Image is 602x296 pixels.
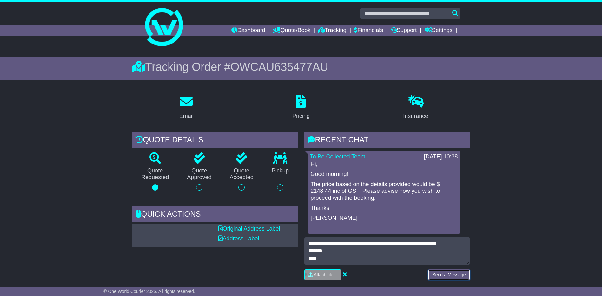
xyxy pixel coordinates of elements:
a: Insurance [399,93,432,123]
p: The price based on the details provided would be $ 2148.44 inc of GST. Please advise how you wish... [311,181,457,202]
a: To Be Collected Team [310,153,366,160]
a: Quote/Book [273,25,310,36]
div: Tracking Order # [132,60,470,74]
a: Email [175,93,198,123]
p: Pickup [262,167,298,174]
a: Financials [354,25,383,36]
p: Good morning! [311,171,457,178]
div: Pricing [292,112,310,120]
a: Pricing [288,93,314,123]
div: RECENT CHAT [304,132,470,149]
p: Hi, [311,161,457,168]
button: Send a Message [428,269,470,280]
p: Quote Requested [132,167,178,181]
span: © One World Courier 2025. All rights reserved. [103,289,195,294]
div: Quick Actions [132,206,298,224]
a: Dashboard [231,25,265,36]
a: Support [391,25,417,36]
div: Quote Details [132,132,298,149]
a: Original Address Label [218,225,280,232]
a: Address Label [218,235,259,242]
p: Quote Accepted [221,167,262,181]
p: Thanks, [311,205,457,212]
p: [PERSON_NAME] [311,215,457,222]
a: Settings [425,25,453,36]
a: Tracking [318,25,346,36]
div: Email [179,112,194,120]
span: OWCAU635477AU [230,60,328,73]
p: Quote Approved [178,167,221,181]
div: [DATE] 10:38 [424,153,458,160]
div: Insurance [403,112,428,120]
